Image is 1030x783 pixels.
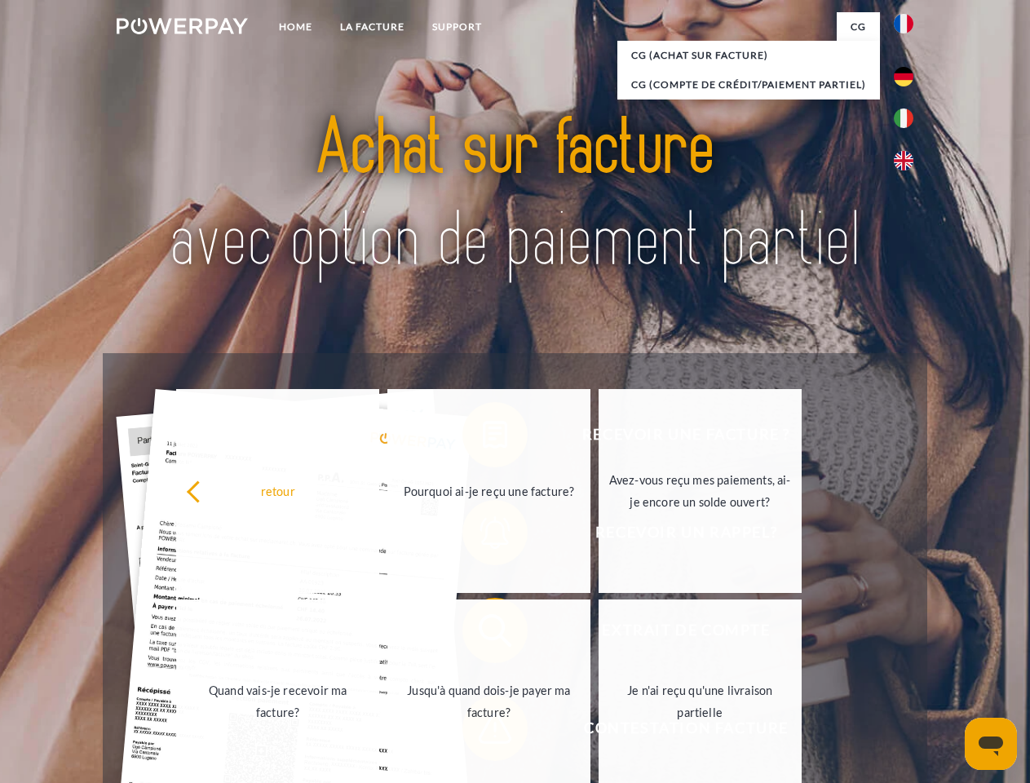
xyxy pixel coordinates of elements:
[117,18,248,34] img: logo-powerpay-white.svg
[837,12,880,42] a: CG
[418,12,496,42] a: Support
[617,41,880,70] a: CG (achat sur facture)
[894,151,913,170] img: en
[608,469,792,513] div: Avez-vous reçu mes paiements, ai-je encore un solde ouvert?
[617,70,880,100] a: CG (Compte de crédit/paiement partiel)
[186,480,369,502] div: retour
[265,12,326,42] a: Home
[965,718,1017,770] iframe: Bouton de lancement de la fenêtre de messagerie
[326,12,418,42] a: LA FACTURE
[599,389,802,593] a: Avez-vous reçu mes paiements, ai-je encore un solde ouvert?
[156,78,874,312] img: title-powerpay_fr.svg
[397,480,581,502] div: Pourquoi ai-je reçu une facture?
[397,679,581,723] div: Jusqu'à quand dois-je payer ma facture?
[608,679,792,723] div: Je n'ai reçu qu'une livraison partielle
[894,14,913,33] img: fr
[894,67,913,86] img: de
[186,679,369,723] div: Quand vais-je recevoir ma facture?
[894,108,913,128] img: it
